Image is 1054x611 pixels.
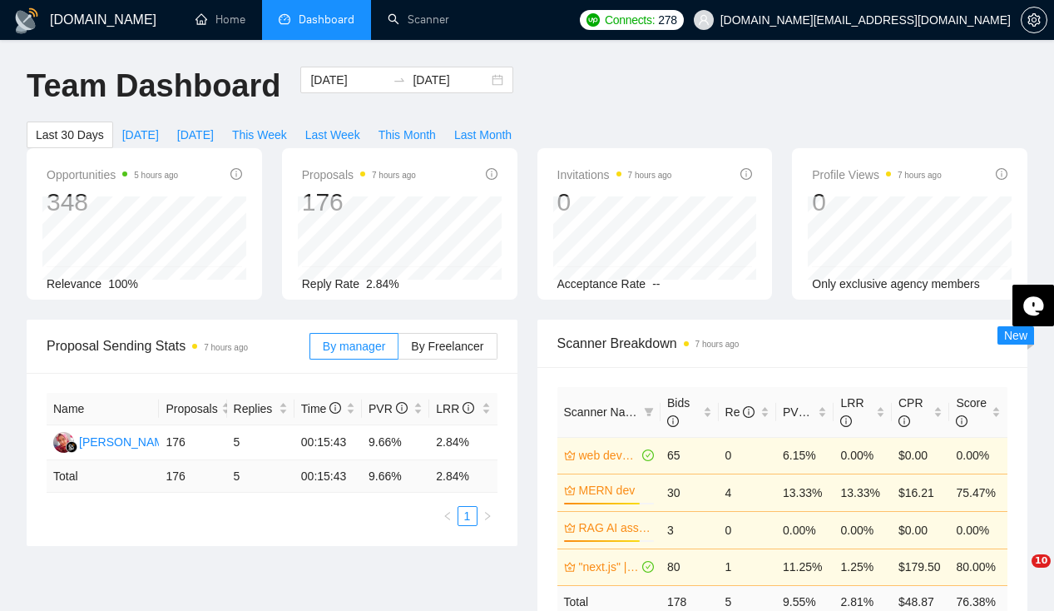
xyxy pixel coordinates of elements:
span: check-circle [642,561,654,573]
span: info-circle [463,402,474,414]
span: filter [644,407,654,417]
span: Time [301,402,341,415]
span: CPR [898,396,923,428]
td: 75.47% [949,474,1007,511]
div: [PERSON_NAME] [79,433,175,451]
span: info-circle [840,415,852,427]
td: 2.84% [429,425,497,460]
iframe: Intercom live chat [997,554,1037,594]
img: upwork-logo.png [586,13,600,27]
span: Bids [667,396,690,428]
td: 0.00% [949,437,1007,474]
div: 0 [557,186,672,218]
td: 11.25% [776,549,834,585]
button: This Month [369,122,445,148]
span: Re [725,405,755,419]
td: Total [47,460,159,493]
td: 00:15:43 [294,460,362,493]
span: crown [564,450,576,461]
button: Last Month [445,122,521,148]
li: 1 [458,506,478,526]
li: Previous Page [438,506,458,526]
span: Reply Rate [302,277,359,291]
time: 5 hours ago [134,171,178,180]
time: 7 hours ago [898,171,942,180]
span: LRR [840,396,863,428]
th: Replies [227,393,294,425]
td: 65 [661,437,718,474]
span: This Week [232,126,287,144]
div: 348 [47,186,178,218]
a: searchScanner [388,12,449,27]
td: 0.00% [834,511,891,549]
button: setting [1021,7,1047,33]
button: This Week [223,122,296,148]
span: This Month [379,126,436,144]
span: -- [652,277,660,291]
li: Next Page [478,506,497,526]
td: 00:15:43 [294,425,362,460]
span: dashboard [279,13,290,25]
span: Score [956,396,987,428]
td: 5 [227,460,294,493]
img: logo [13,7,40,34]
button: Last 30 Days [27,122,113,148]
span: info-circle [956,415,967,427]
span: Profile Views [812,165,942,185]
td: $0.00 [892,437,949,474]
td: 5 [227,425,294,460]
th: Proposals [159,393,226,425]
time: 7 hours ago [695,340,740,349]
td: 4 [719,474,776,511]
td: $16.21 [892,474,949,511]
td: 0.00% [776,511,834,549]
td: 6.15% [776,437,834,474]
img: gigradar-bm.png [66,441,77,453]
span: [DATE] [122,126,159,144]
span: By Freelancer [411,340,483,353]
span: Dashboard [299,12,354,27]
td: 9.66% [362,425,429,460]
time: 7 hours ago [628,171,672,180]
span: 278 [658,11,676,29]
div: 0 [812,186,942,218]
span: PVR [783,405,822,419]
span: crown [564,561,576,573]
td: 0 [719,437,776,474]
button: left [438,506,458,526]
td: 80.00% [949,549,1007,585]
span: crown [564,522,576,534]
span: Connects: [605,11,655,29]
a: RAG AI assistant [579,519,651,537]
span: to [393,73,406,87]
td: $0.00 [892,511,949,549]
h1: Team Dashboard [27,67,280,106]
div: 176 [302,186,416,218]
a: homeHome [195,12,245,27]
td: $179.50 [892,549,949,585]
td: 0.00% [834,437,891,474]
span: Scanner Name [564,405,641,419]
td: 0.00% [949,511,1007,549]
span: PVR [369,402,408,415]
span: Opportunities [47,165,178,185]
span: info-circle [740,168,752,180]
span: Invitations [557,165,672,185]
button: [DATE] [168,122,223,148]
td: 80 [661,549,718,585]
td: 13.33% [834,474,891,511]
span: Last 30 Days [36,126,104,144]
span: info-circle [667,415,679,427]
span: By manager [323,340,385,353]
span: Relevance [47,277,101,291]
td: 2.84 % [429,460,497,493]
a: DP[PERSON_NAME] [53,435,175,448]
td: 176 [159,460,226,493]
span: 100% [108,277,138,291]
span: [DATE] [177,126,214,144]
span: LRR [436,402,474,415]
button: right [478,506,497,526]
span: info-circle [996,168,1007,180]
td: 1.25% [834,549,891,585]
span: right [482,511,492,521]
